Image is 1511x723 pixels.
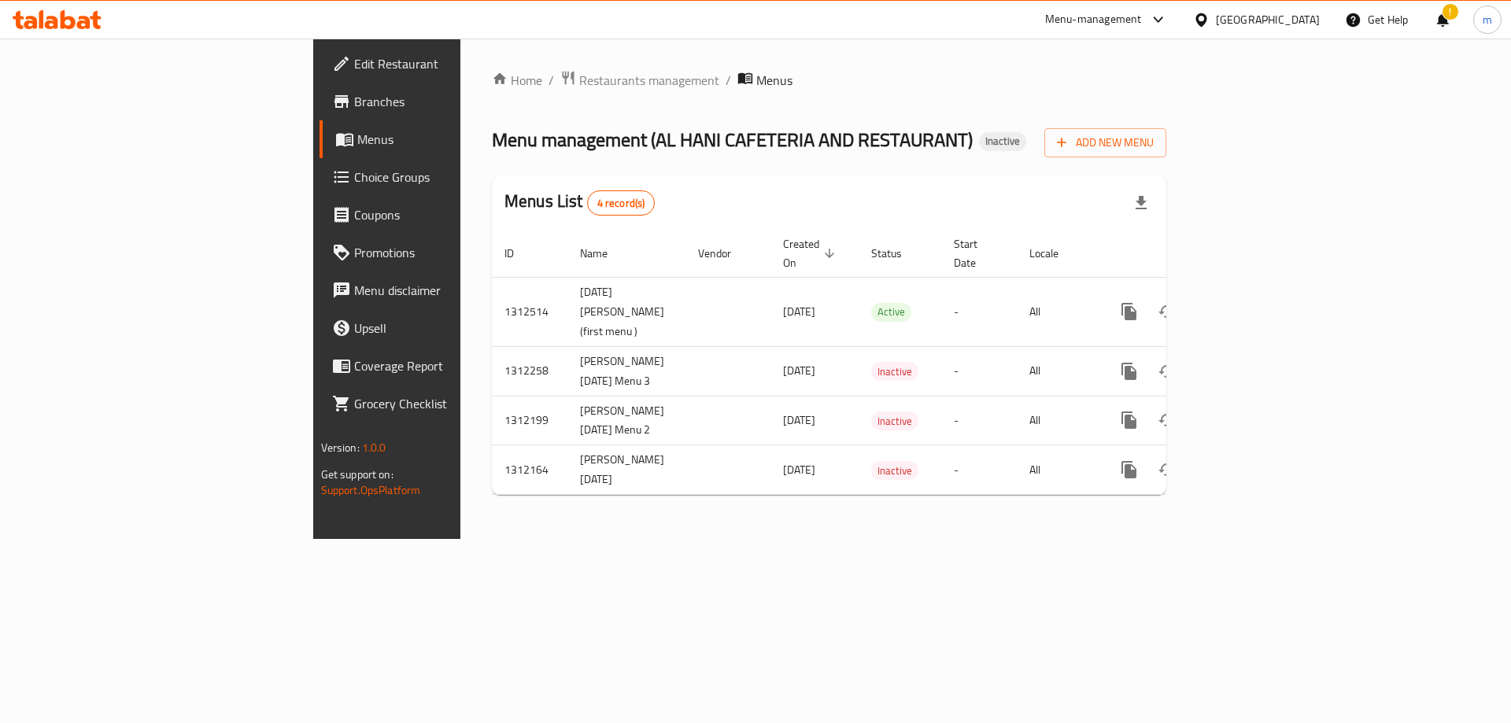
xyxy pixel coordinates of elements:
a: Menu disclaimer [320,271,566,309]
div: Total records count [587,190,656,216]
span: [DATE] [783,410,815,430]
span: Version: [321,437,360,458]
div: [GEOGRAPHIC_DATA] [1216,11,1320,28]
div: Inactive [871,362,918,381]
div: Export file [1122,184,1160,222]
a: Menus [320,120,566,158]
span: m [1483,11,1492,28]
span: [DATE] [783,360,815,381]
span: 4 record(s) [588,196,655,211]
span: Inactive [871,462,918,480]
button: more [1110,352,1148,390]
span: Start Date [954,234,998,272]
td: - [941,396,1017,445]
a: Grocery Checklist [320,385,566,422]
td: [DATE] [PERSON_NAME] (first menu ) [567,277,685,346]
div: Inactive [979,132,1026,151]
span: Upsell [354,319,553,338]
button: more [1110,451,1148,489]
a: Branches [320,83,566,120]
span: Status [871,244,922,263]
td: All [1017,396,1098,445]
td: All [1017,346,1098,396]
a: Restaurants management [560,70,719,90]
td: - [941,445,1017,495]
span: Menus [357,130,553,149]
div: Inactive [871,461,918,480]
span: Get support on: [321,464,393,485]
button: more [1110,401,1148,439]
span: Locale [1029,244,1079,263]
td: [PERSON_NAME] [DATE] Menu 3 [567,346,685,396]
span: Menu management ( AL HANI CAFETERIA AND RESTAURANT ) [492,122,973,157]
span: Inactive [871,363,918,381]
h2: Menus List [504,190,655,216]
span: Menus [756,71,792,90]
span: Active [871,303,911,321]
a: Support.OpsPlatform [321,480,421,500]
span: Choice Groups [354,168,553,186]
span: [DATE] [783,459,815,480]
a: Choice Groups [320,158,566,196]
span: Restaurants management [579,71,719,90]
td: - [941,277,1017,346]
button: more [1110,293,1148,330]
button: Change Status [1148,451,1186,489]
span: ID [504,244,534,263]
a: Coverage Report [320,347,566,385]
span: Branches [354,92,553,111]
span: Vendor [698,244,752,263]
span: Add New Menu [1057,133,1154,153]
div: Menu-management [1045,10,1142,29]
span: Edit Restaurant [354,54,553,73]
span: [DATE] [783,301,815,322]
td: All [1017,445,1098,495]
span: Coupons [354,205,553,224]
span: 1.0.0 [362,437,386,458]
span: Inactive [979,135,1026,148]
span: Name [580,244,628,263]
button: Change Status [1148,401,1186,439]
button: Add New Menu [1044,128,1166,157]
td: All [1017,277,1098,346]
a: Promotions [320,234,566,271]
li: / [726,71,731,90]
span: Coverage Report [354,356,553,375]
table: enhanced table [492,230,1274,496]
a: Edit Restaurant [320,45,566,83]
td: [PERSON_NAME] [DATE] [567,445,685,495]
span: Promotions [354,243,553,262]
span: Menu disclaimer [354,281,553,300]
td: - [941,346,1017,396]
th: Actions [1098,230,1274,278]
a: Coupons [320,196,566,234]
nav: breadcrumb [492,70,1166,90]
button: Change Status [1148,352,1186,390]
a: Upsell [320,309,566,347]
td: [PERSON_NAME] [DATE] Menu 2 [567,396,685,445]
span: Grocery Checklist [354,394,553,413]
div: Active [871,303,911,322]
span: Created On [783,234,840,272]
span: Inactive [871,412,918,430]
button: Change Status [1148,293,1186,330]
